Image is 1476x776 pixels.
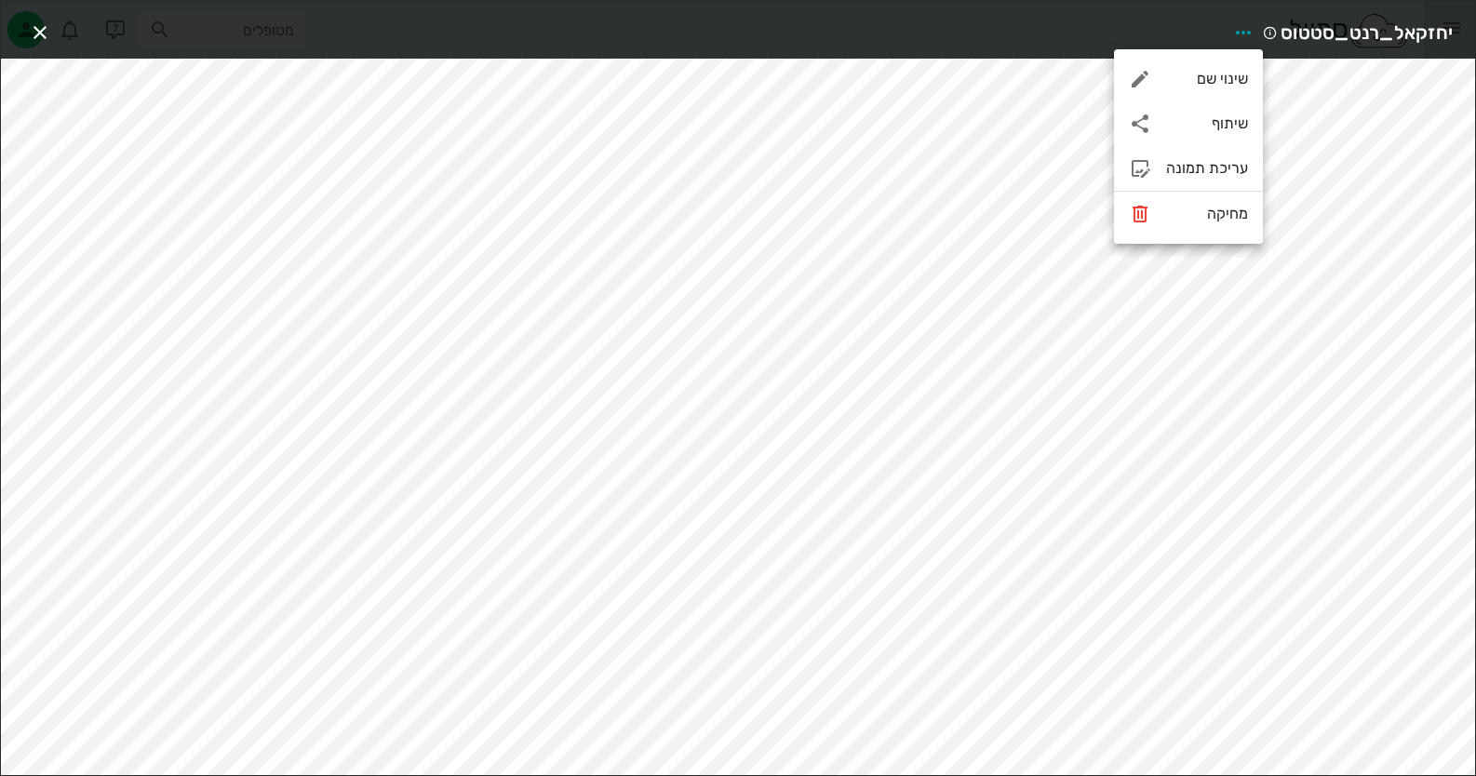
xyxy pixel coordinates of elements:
div: שיתוף [1166,114,1248,132]
div: עריכת תמונה [1166,159,1248,177]
div: מחיקה [1166,205,1248,222]
div: שיתוף [1114,101,1263,146]
div: שינוי שם [1166,70,1248,87]
div: עריכת תמונה [1114,146,1263,191]
span: יחזקאל_רנט_סטטוס [1281,18,1453,47]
